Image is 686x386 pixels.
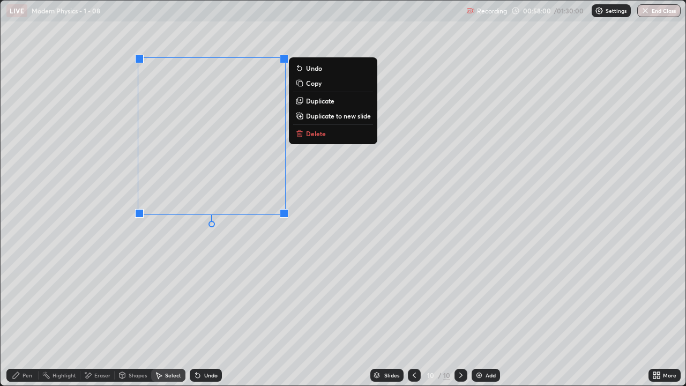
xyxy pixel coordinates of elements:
div: 10 [443,370,450,380]
button: Delete [293,127,373,140]
p: LIVE [10,6,24,15]
div: Eraser [94,373,110,378]
img: recording.375f2c34.svg [466,6,475,15]
button: Duplicate to new slide [293,109,373,122]
div: More [663,373,676,378]
p: Settings [606,8,627,13]
div: Shapes [129,373,147,378]
button: Undo [293,62,373,75]
p: Modern Physics - 1 - 08 [32,6,100,15]
p: Delete [306,129,326,138]
button: Copy [293,77,373,90]
button: End Class [637,4,681,17]
button: Duplicate [293,94,373,107]
p: Undo [306,64,322,72]
div: / [438,372,441,378]
div: Pen [23,373,32,378]
div: Slides [384,373,399,378]
div: Highlight [53,373,76,378]
p: Duplicate [306,96,334,105]
p: Copy [306,79,322,87]
p: Recording [477,7,507,15]
img: end-class-cross [641,6,650,15]
div: Select [165,373,181,378]
img: add-slide-button [475,371,483,380]
div: 10 [425,372,436,378]
img: class-settings-icons [595,6,603,15]
p: Duplicate to new slide [306,112,371,120]
div: Undo [204,373,218,378]
div: Add [486,373,496,378]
